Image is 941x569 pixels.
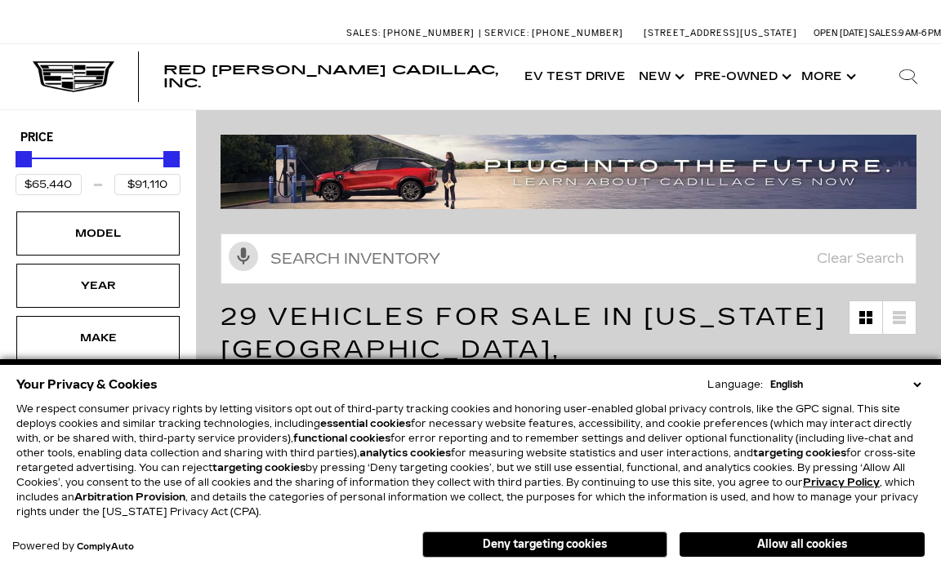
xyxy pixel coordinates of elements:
[163,62,498,91] span: Red [PERSON_NAME] Cadillac, Inc.
[484,28,529,38] span: Service:
[57,224,139,242] div: Model
[869,28,899,38] span: Sales:
[221,302,827,397] span: 29 Vehicles for Sale in [US_STATE][GEOGRAPHIC_DATA], [GEOGRAPHIC_DATA]
[680,532,925,557] button: Allow all cookies
[16,264,180,308] div: YearYear
[803,477,880,488] a: Privacy Policy
[163,151,180,167] div: Maximum Price
[229,242,258,271] svg: Click to toggle on voice search
[422,531,667,558] button: Deny targeting cookies
[114,174,181,195] input: Maximum
[644,28,797,38] a: [STREET_ADDRESS][US_STATE]
[814,28,867,38] span: Open [DATE]
[212,462,305,473] strong: targeting cookies
[16,145,181,195] div: Price
[346,29,479,38] a: Sales: [PHONE_NUMBER]
[16,151,32,167] div: Minimum Price
[532,28,623,38] span: [PHONE_NUMBER]
[77,542,134,552] a: ComplyAuto
[20,131,176,145] h5: Price
[57,329,139,347] div: Make
[57,277,139,295] div: Year
[795,44,859,109] button: More
[899,28,941,38] span: 9 AM-6 PM
[74,491,185,503] strong: Arbitration Provision
[16,316,180,360] div: MakeMake
[688,44,795,109] a: Pre-Owned
[320,418,411,429] strong: essential cookies
[632,44,688,109] a: New
[12,541,134,552] div: Powered by
[753,447,846,459] strong: targeting cookies
[33,61,114,92] img: Cadillac Dark Logo with Cadillac White Text
[16,373,158,396] span: Your Privacy & Cookies
[16,211,180,256] div: ModelModel
[359,447,451,459] strong: analytics cookies
[707,380,763,389] div: Language:
[293,433,390,444] strong: functional cookies
[16,402,925,519] p: We respect consumer privacy rights by letting visitors opt out of third-party tracking cookies an...
[346,28,381,38] span: Sales:
[383,28,475,38] span: [PHONE_NUMBER]
[163,64,502,90] a: Red [PERSON_NAME] Cadillac, Inc.
[518,44,632,109] a: EV Test Drive
[221,135,916,209] img: ev-blog-post-banners4
[766,377,925,392] select: Language Select
[221,233,916,284] input: Search Inventory
[479,29,627,38] a: Service: [PHONE_NUMBER]
[16,174,82,195] input: Minimum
